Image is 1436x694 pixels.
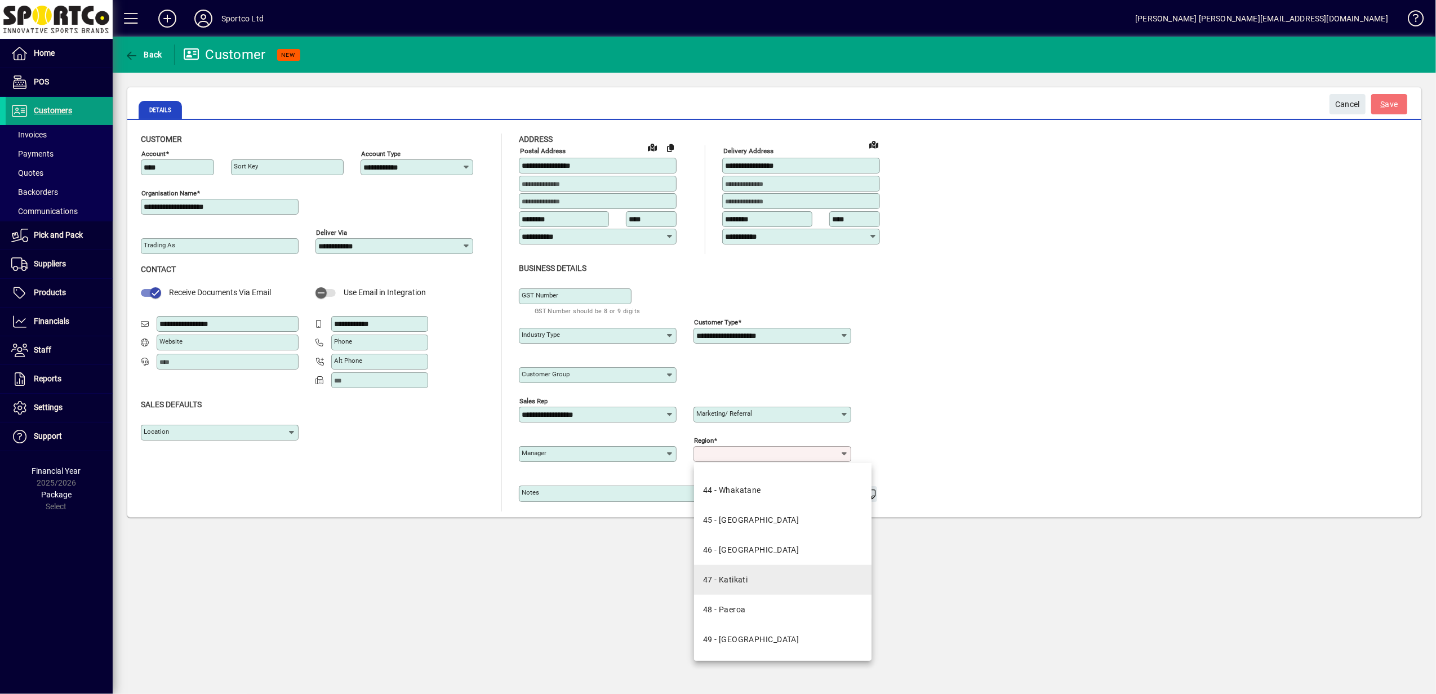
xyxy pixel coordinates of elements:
[113,45,175,65] app-page-header-button: Back
[6,336,113,364] a: Staff
[6,308,113,336] a: Financials
[34,403,63,412] span: Settings
[694,595,872,625] mat-option: 48 - Paeroa
[144,428,169,435] mat-label: Location
[139,101,182,119] span: Details
[41,490,72,499] span: Package
[141,265,176,274] span: Contact
[694,436,714,444] mat-label: Region
[703,634,799,646] div: 49 - [GEOGRAPHIC_DATA]
[1371,94,1407,114] button: Save
[125,50,162,59] span: Back
[694,505,872,535] mat-option: 45 - Mt Maunganui
[34,259,66,268] span: Suppliers
[694,565,872,595] mat-option: 47 - Katikati
[234,162,258,170] mat-label: Sort key
[361,150,401,158] mat-label: Account Type
[169,288,271,297] span: Receive Documents Via Email
[522,370,570,378] mat-label: Customer group
[703,544,799,556] div: 46 - [GEOGRAPHIC_DATA]
[11,188,58,197] span: Backorders
[522,449,546,457] mat-label: Manager
[694,475,872,505] mat-option: 44 - Whakatane
[1335,95,1360,114] span: Cancel
[149,8,185,29] button: Add
[11,207,78,216] span: Communications
[11,168,43,177] span: Quotes
[6,125,113,144] a: Invoices
[34,374,61,383] span: Reports
[141,189,197,197] mat-label: Organisation name
[183,46,266,64] div: Customer
[6,422,113,451] a: Support
[185,8,221,29] button: Profile
[34,230,83,239] span: Pick and Pack
[32,466,81,475] span: Financial Year
[6,68,113,96] a: POS
[696,410,752,417] mat-label: Marketing/ Referral
[519,135,553,144] span: Address
[34,48,55,57] span: Home
[6,39,113,68] a: Home
[6,279,113,307] a: Products
[141,400,202,409] span: Sales defaults
[34,345,51,354] span: Staff
[316,229,347,237] mat-label: Deliver via
[6,221,113,250] a: Pick and Pack
[11,130,47,139] span: Invoices
[1135,10,1388,28] div: [PERSON_NAME] [PERSON_NAME][EMAIL_ADDRESS][DOMAIN_NAME]
[221,10,264,28] div: Sportco Ltd
[661,139,679,157] button: Copy to Delivery address
[334,337,352,345] mat-label: Phone
[11,149,54,158] span: Payments
[703,574,748,586] div: 47 - Katikati
[535,304,641,317] mat-hint: GST Number should be 8 or 9 digits
[144,241,175,249] mat-label: Trading as
[141,135,182,144] span: Customer
[694,655,872,684] mat-option: 50 - Counter Sales
[1399,2,1422,39] a: Knowledge Base
[6,163,113,183] a: Quotes
[694,318,738,326] mat-label: Customer type
[865,135,883,153] a: View on map
[282,51,296,59] span: NEW
[141,150,166,158] mat-label: Account
[344,288,426,297] span: Use Email in Integration
[522,291,558,299] mat-label: GST Number
[34,106,72,115] span: Customers
[6,365,113,393] a: Reports
[34,288,66,297] span: Products
[34,317,69,326] span: Financials
[522,331,560,339] mat-label: Industry type
[703,604,746,616] div: 48 - Paeroa
[1381,100,1385,109] span: S
[6,250,113,278] a: Suppliers
[6,202,113,221] a: Communications
[1330,94,1366,114] button: Cancel
[522,488,539,496] mat-label: Notes
[694,625,872,655] mat-option: 49 - Thames
[703,484,761,496] div: 44 - Whakatane
[519,264,586,273] span: Business details
[6,394,113,422] a: Settings
[334,357,362,364] mat-label: Alt Phone
[6,144,113,163] a: Payments
[1381,95,1398,114] span: ave
[159,337,183,345] mat-label: Website
[519,397,548,404] mat-label: Sales rep
[6,183,113,202] a: Backorders
[34,431,62,441] span: Support
[703,514,799,526] div: 45 - [GEOGRAPHIC_DATA]
[643,138,661,156] a: View on map
[34,77,49,86] span: POS
[694,535,872,565] mat-option: 46 - Tauranga
[122,45,165,65] button: Back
